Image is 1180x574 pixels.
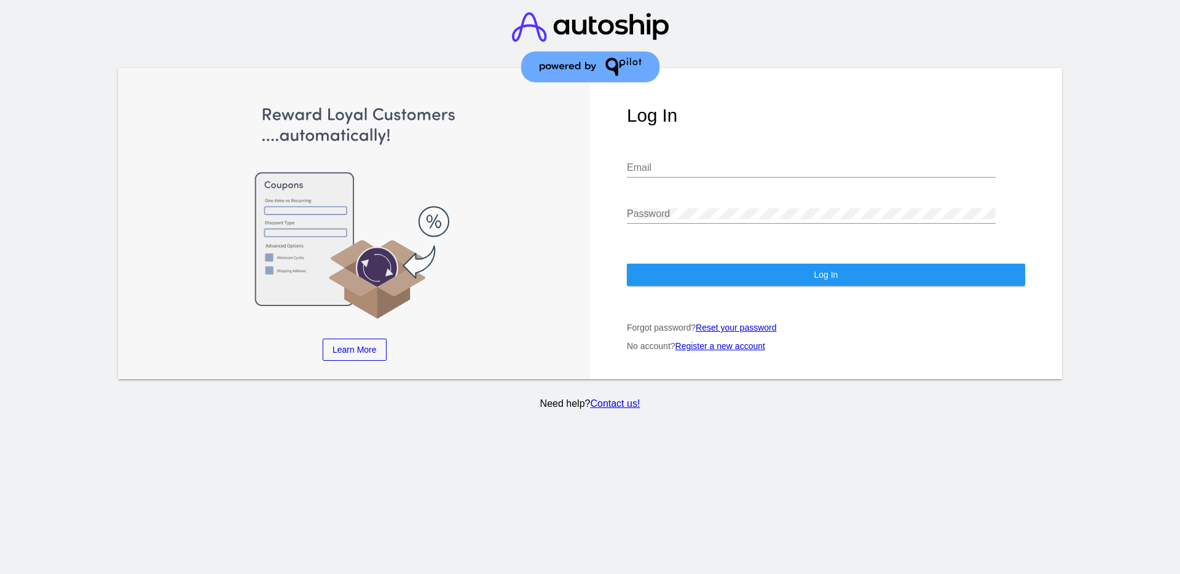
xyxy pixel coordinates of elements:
[332,345,377,355] span: Learn More
[627,162,996,173] input: Email
[627,264,1025,286] button: Log In
[627,323,1025,332] p: Forgot password?
[627,105,1025,126] h1: Log In
[590,398,640,409] a: Contact us!
[116,398,1064,409] p: Need help?
[323,339,387,361] a: Learn More
[627,341,1025,351] p: No account?
[696,323,777,332] a: Reset your password
[814,270,838,280] span: Log In
[155,105,554,320] img: Apply Coupons Automatically to Scheduled Orders with QPilot
[675,341,765,351] a: Register a new account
